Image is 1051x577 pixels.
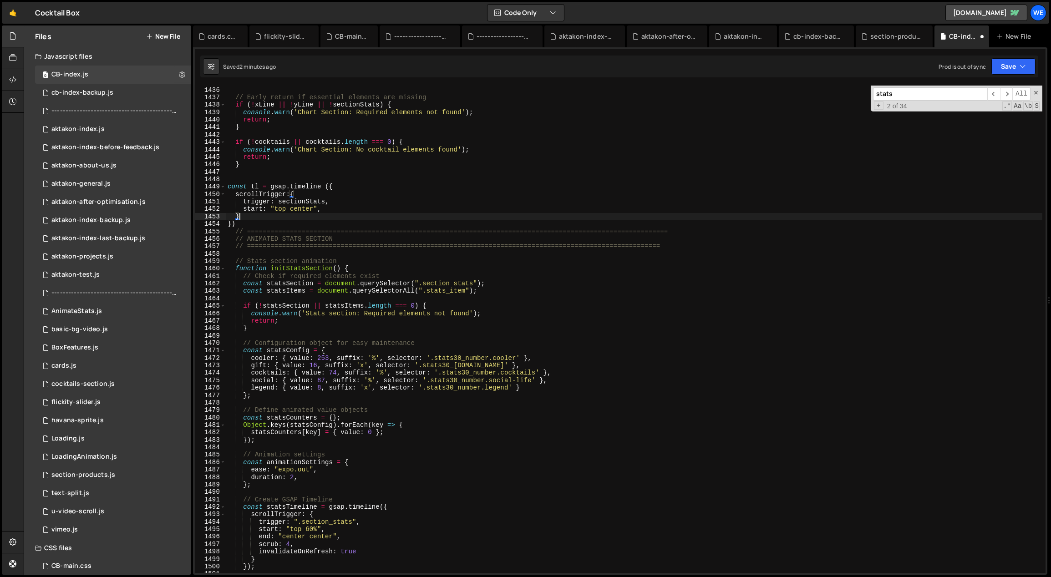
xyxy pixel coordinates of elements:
div: 1462 [195,280,226,287]
div: New File [996,32,1035,41]
div: 12094/44521.js [35,157,191,175]
div: 1451 [195,198,226,205]
div: aktakon-projects.js [51,253,113,261]
div: 1484 [195,444,226,451]
div: 2 minutes ago [239,63,276,71]
div: section-products.js [51,471,115,479]
div: Prod is out of sync [939,63,986,71]
div: 12094/41429.js [35,502,191,521]
div: 1436 [195,86,226,94]
div: ----------------------------------------------------------------------------------------.js [394,32,449,41]
div: BoxFeatures.js [51,344,98,352]
div: 12094/36058.js [35,320,191,339]
div: ----------------------------------------------------------------.js [477,32,532,41]
div: 1443 [195,138,226,146]
div: 1481 [195,421,226,429]
div: 1488 [195,474,226,481]
span: Alt-Enter [1012,87,1031,101]
div: cb-index-backup.js [51,89,113,97]
div: aktakon-index-before-feedback.js [559,32,614,41]
div: 12094/46847.js [35,84,191,102]
div: 1466 [195,310,226,317]
div: aktakon-after-optimisation.js [51,198,146,206]
div: aktakon-index.js [724,32,766,41]
div: aktakon-about-us.js [51,162,117,170]
div: aktakon-index-last-backup.js [51,234,145,243]
div: 1483 [195,436,226,444]
div: 1447 [195,168,226,176]
div: Javascript files [24,47,191,66]
div: 1467 [195,317,226,324]
div: 1495 [195,526,226,533]
div: 1487 [195,466,226,473]
div: 12094/30498.js [35,302,191,320]
div: flickity-slider.css [264,32,308,41]
div: aktakon-general.js [51,180,111,188]
a: [DOMAIN_NAME] [945,5,1027,21]
div: section-products.js [870,32,922,41]
div: vimeo.js [51,526,78,534]
div: 12094/36679.js [35,411,191,430]
div: 1494 [195,518,226,526]
div: 1450 [195,191,226,198]
div: 1456 [195,235,226,243]
span: ​ [987,87,1000,101]
div: 12094/34884.js [35,430,191,448]
div: 1446 [195,161,226,168]
div: 1453 [195,213,226,220]
div: aktakon-index.js [51,125,105,133]
div: 1476 [195,384,226,391]
div: 1449 [195,183,226,190]
div: 1500 [195,563,226,570]
div: flickity-slider.js [51,398,101,406]
div: 1463 [195,287,226,294]
div: 1485 [195,451,226,458]
div: 1475 [195,377,226,384]
div: LoadingAnimation.js [51,453,117,461]
div: 1442 [195,131,226,138]
div: 1438 [195,101,226,108]
div: 1497 [195,541,226,548]
button: New File [146,33,180,40]
div: havana-sprite.js [51,416,104,425]
div: 1477 [195,392,226,399]
div: 1458 [195,250,226,258]
div: 1470 [195,339,226,347]
input: Search for [873,87,987,101]
div: text-split.js [51,489,89,497]
div: We [1030,5,1046,21]
div: 1468 [195,324,226,332]
div: 1493 [195,511,226,518]
div: 1498 [195,548,226,555]
div: Cocktail Box [35,7,80,18]
div: 1490 [195,488,226,496]
div: cb-index-backup.js [793,32,843,41]
div: 1460 [195,265,226,272]
div: 1461 [195,273,226,280]
div: 12094/44999.js [35,229,191,248]
div: 1448 [195,176,226,183]
div: Saved [223,63,276,71]
div: 1452 [195,205,226,213]
div: 1480 [195,414,226,421]
div: aktakon-test.js [51,271,100,279]
div: 1445 [195,153,226,161]
div: 1479 [195,406,226,414]
div: aktakon-index-backup.js [51,216,131,224]
div: basic-bg-video.js [51,325,108,334]
div: 1474 [195,369,226,376]
div: Loading.js [51,435,85,443]
div: 1499 [195,556,226,563]
button: Code Only [487,5,564,21]
div: 1441 [195,123,226,131]
div: ----------------------------------------------------------------------------------------.js [51,289,177,297]
div: 12094/35474.js [35,393,191,411]
div: 12094/45380.js [35,175,191,193]
button: Save [991,58,1036,75]
div: 12094/30492.js [35,448,191,466]
span: CaseSensitive Search [1013,101,1022,111]
div: 1496 [195,533,226,540]
div: 12094/34793.js [35,357,191,375]
div: 1465 [195,302,226,309]
div: 1459 [195,258,226,265]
